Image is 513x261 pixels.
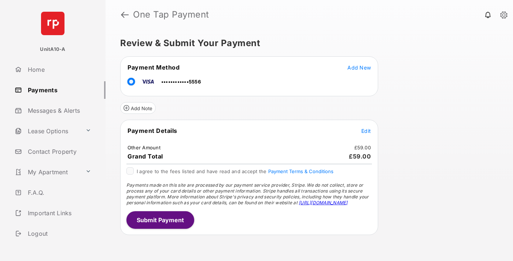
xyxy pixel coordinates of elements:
[128,153,163,160] span: Grand Total
[354,144,372,151] td: £59.00
[12,81,106,99] a: Payments
[12,122,82,140] a: Lease Options
[40,46,65,53] p: UnitA10-A
[299,200,347,205] a: [URL][DOMAIN_NAME]
[12,61,106,78] a: Home
[12,102,106,119] a: Messages & Alerts
[12,143,106,160] a: Contact Property
[161,79,201,85] span: ••••••••••••5556
[41,12,64,35] img: svg+xml;base64,PHN2ZyB4bWxucz0iaHR0cDovL3d3dy53My5vcmcvMjAwMC9zdmciIHdpZHRoPSI2NCIgaGVpZ2h0PSI2NC...
[12,225,106,242] a: Logout
[126,211,194,229] button: Submit Payment
[128,127,177,134] span: Payment Details
[349,153,371,160] span: £59.00
[127,144,161,151] td: Other Amount
[347,64,371,71] button: Add New
[128,64,180,71] span: Payment Method
[12,204,94,222] a: Important Links
[137,168,333,174] span: I agree to the fees listed and have read and accept the
[361,127,371,134] button: Edit
[133,10,209,19] strong: One Tap Payment
[12,184,106,201] a: F.A.Q.
[361,128,371,134] span: Edit
[126,182,369,205] span: Payments made on this site are processed by our payment service provider, Stripe. We do not colle...
[268,168,333,174] button: I agree to the fees listed and have read and accept the
[12,163,82,181] a: My Apartment
[120,39,492,48] h5: Review & Submit Your Payment
[120,102,156,114] button: Add Note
